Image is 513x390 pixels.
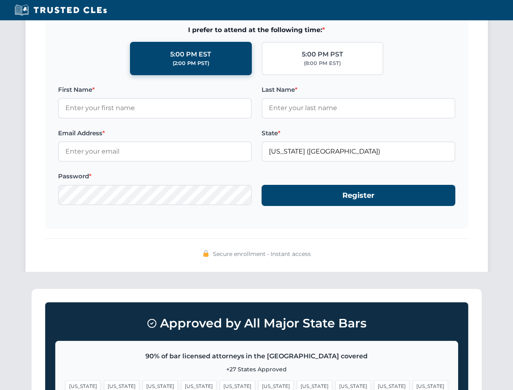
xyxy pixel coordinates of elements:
[55,312,458,334] h3: Approved by All Major State Bars
[12,4,109,16] img: Trusted CLEs
[302,49,343,60] div: 5:00 PM PST
[65,365,448,374] p: +27 States Approved
[170,49,211,60] div: 5:00 PM EST
[173,59,209,67] div: (2:00 PM PST)
[262,185,455,206] button: Register
[262,128,455,138] label: State
[203,250,209,257] img: 🔒
[262,98,455,118] input: Enter your last name
[58,25,455,35] span: I prefer to attend at the following time:
[262,141,455,162] input: California (CA)
[213,249,311,258] span: Secure enrollment • Instant access
[58,128,252,138] label: Email Address
[262,85,455,95] label: Last Name
[58,85,252,95] label: First Name
[58,98,252,118] input: Enter your first name
[58,171,252,181] label: Password
[58,141,252,162] input: Enter your email
[65,351,448,362] p: 90% of bar licensed attorneys in the [GEOGRAPHIC_DATA] covered
[304,59,341,67] div: (8:00 PM EST)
